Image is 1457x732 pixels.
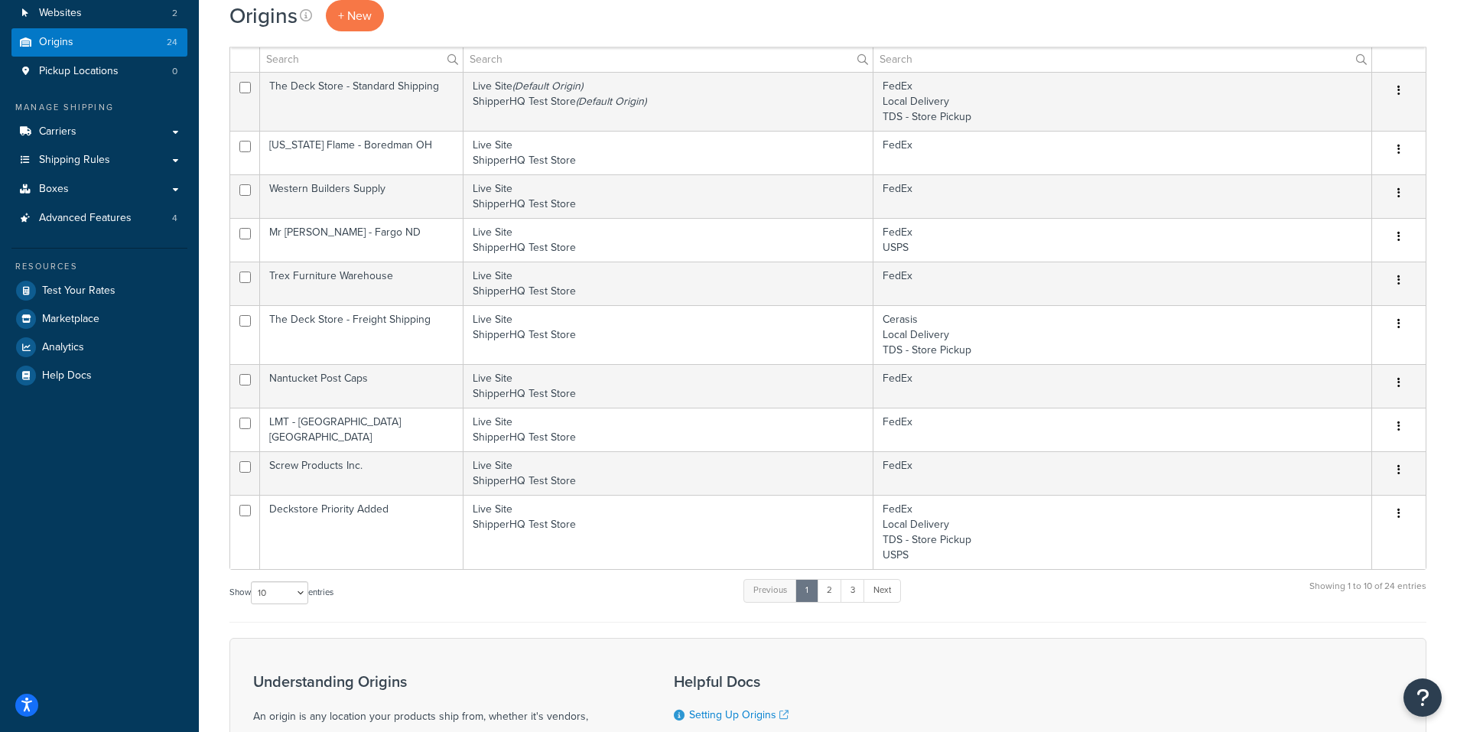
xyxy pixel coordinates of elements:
[251,581,308,604] select: Showentries
[11,118,187,146] a: Carriers
[260,72,463,131] td: The Deck Store - Standard Shipping
[1403,678,1442,717] button: Open Resource Center
[873,364,1372,408] td: FedEx
[463,305,873,364] td: Live Site ShipperHQ Test Store
[39,154,110,167] span: Shipping Rules
[11,204,187,233] a: Advanced Features 4
[11,204,187,233] li: Advanced Features
[11,175,187,203] a: Boxes
[11,57,187,86] li: Pickup Locations
[42,369,92,382] span: Help Docs
[463,364,873,408] td: Live Site ShipperHQ Test Store
[39,125,76,138] span: Carriers
[873,451,1372,495] td: FedEx
[873,46,1371,72] input: Search
[463,262,873,305] td: Live Site ShipperHQ Test Store
[260,364,463,408] td: Nantucket Post Caps
[463,174,873,218] td: Live Site ShipperHQ Test Store
[260,174,463,218] td: Western Builders Supply
[42,285,115,298] span: Test Your Rates
[873,495,1372,569] td: FedEx Local Delivery TDS - Store Pickup USPS
[260,495,463,569] td: Deckstore Priority Added
[576,93,646,109] i: (Default Origin)
[795,579,818,602] a: 1
[229,1,298,31] h1: Origins
[11,146,187,174] a: Shipping Rules
[11,277,187,304] a: Test Your Rates
[260,451,463,495] td: Screw Products Inc.
[167,36,177,49] span: 24
[674,673,913,690] h3: Helpful Docs
[172,212,177,225] span: 4
[260,305,463,364] td: The Deck Store - Freight Shipping
[841,579,865,602] a: 3
[260,408,463,451] td: LMT - [GEOGRAPHIC_DATA] [GEOGRAPHIC_DATA]
[873,218,1372,262] td: FedEx USPS
[873,408,1372,451] td: FedEx
[873,174,1372,218] td: FedEx
[463,72,873,131] td: Live Site ShipperHQ Test Store
[39,36,73,49] span: Origins
[463,451,873,495] td: Live Site ShipperHQ Test Store
[260,218,463,262] td: Mr [PERSON_NAME] - Fargo ND
[42,313,99,326] span: Marketplace
[11,101,187,114] div: Manage Shipping
[689,707,789,723] a: Setting Up Origins
[172,65,177,78] span: 0
[11,28,187,57] li: Origins
[743,579,797,602] a: Previous
[463,495,873,569] td: Live Site ShipperHQ Test Store
[229,581,333,604] label: Show entries
[817,579,842,602] a: 2
[463,46,873,72] input: Search
[463,218,873,262] td: Live Site ShipperHQ Test Store
[338,7,372,24] span: + New
[260,46,463,72] input: Search
[463,408,873,451] td: Live Site ShipperHQ Test Store
[512,78,583,94] i: (Default Origin)
[260,262,463,305] td: Trex Furniture Warehouse
[260,131,463,174] td: [US_STATE] Flame - Boredman OH
[11,57,187,86] a: Pickup Locations 0
[253,673,636,690] h3: Understanding Origins
[463,131,873,174] td: Live Site ShipperHQ Test Store
[863,579,901,602] a: Next
[11,305,187,333] a: Marketplace
[11,362,187,389] a: Help Docs
[1309,577,1426,610] div: Showing 1 to 10 of 24 entries
[39,183,69,196] span: Boxes
[39,65,119,78] span: Pickup Locations
[172,7,177,20] span: 2
[11,333,187,361] a: Analytics
[11,260,187,273] div: Resources
[873,262,1372,305] td: FedEx
[873,305,1372,364] td: Cerasis Local Delivery TDS - Store Pickup
[39,7,82,20] span: Websites
[39,212,132,225] span: Advanced Features
[873,131,1372,174] td: FedEx
[11,28,187,57] a: Origins 24
[873,72,1372,131] td: FedEx Local Delivery TDS - Store Pickup
[42,341,84,354] span: Analytics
